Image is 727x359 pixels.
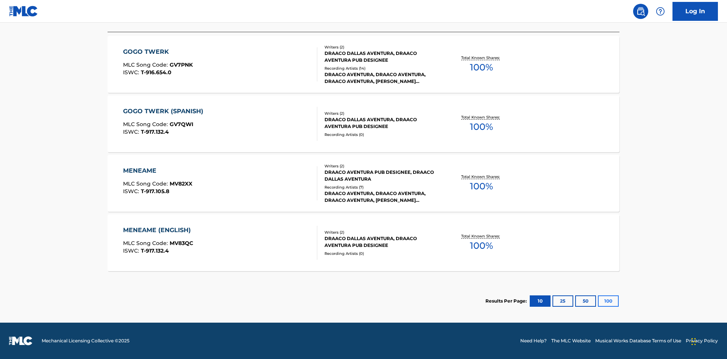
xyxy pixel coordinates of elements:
[141,69,172,76] span: T-916.654.0
[575,295,596,307] button: 50
[123,180,170,187] span: MLC Song Code :
[170,121,193,128] span: GV7QWI
[108,95,619,152] a: GOGO TWERK (SPANISH)MLC Song Code:GV7QWIISWC:T-917.132.4Writers (2)DRAACO DALLAS AVENTURA, DRAACO...
[123,69,141,76] span: ISWC :
[461,55,502,61] p: Total Known Shares:
[636,7,645,16] img: search
[686,337,718,344] a: Privacy Policy
[123,247,141,254] span: ISWC :
[324,44,439,50] div: Writers ( 2 )
[108,36,619,93] a: GOGO TWERKMLC Song Code:GV7PNKISWC:T-916.654.0Writers (2)DRAACO DALLAS AVENTURA, DRAACO AVENTURA ...
[123,121,170,128] span: MLC Song Code :
[689,323,727,359] iframe: Chat Widget
[9,6,38,17] img: MLC Logo
[123,61,170,68] span: MLC Song Code :
[324,251,439,256] div: Recording Artists ( 0 )
[324,229,439,235] div: Writers ( 2 )
[324,190,439,204] div: DRAACO AVENTURA, DRAACO AVENTURA, DRAACO AVENTURA, [PERSON_NAME] AVENTURA, DRAACO AVENTURA
[470,179,493,193] span: 100 %
[42,337,129,344] span: Mechanical Licensing Collective © 2025
[123,166,192,175] div: MENEAME
[324,66,439,71] div: Recording Artists ( 14 )
[672,2,718,21] a: Log In
[470,61,493,74] span: 100 %
[633,4,648,19] a: Public Search
[520,337,547,344] a: Need Help?
[123,188,141,195] span: ISWC :
[123,128,141,135] span: ISWC :
[653,4,668,19] div: Help
[123,240,170,247] span: MLC Song Code :
[530,295,551,307] button: 10
[485,298,529,304] p: Results Per Page:
[656,7,665,16] img: help
[324,163,439,169] div: Writers ( 2 )
[324,50,439,64] div: DRAACO DALLAS AVENTURA, DRAACO AVENTURA PUB DESIGNEE
[170,61,193,68] span: GV7PNK
[170,240,193,247] span: MV83QC
[324,111,439,116] div: Writers ( 2 )
[123,107,207,116] div: GOGO TWERK (SPANISH)
[470,120,493,134] span: 100 %
[108,155,619,212] a: MENEAMEMLC Song Code:MV82XXISWC:T-917.105.8Writers (2)DRAACO AVENTURA PUB DESIGNEE, DRAACO DALLAS...
[324,184,439,190] div: Recording Artists ( 7 )
[123,47,193,56] div: GOGO TWERK
[324,169,439,183] div: DRAACO AVENTURA PUB DESIGNEE, DRAACO DALLAS AVENTURA
[324,116,439,130] div: DRAACO DALLAS AVENTURA, DRAACO AVENTURA PUB DESIGNEE
[551,337,591,344] a: The MLC Website
[141,247,169,254] span: T-917.132.4
[598,295,619,307] button: 100
[470,239,493,253] span: 100 %
[170,180,192,187] span: MV82XX
[461,233,502,239] p: Total Known Shares:
[123,226,195,235] div: MENEAME (ENGLISH)
[324,235,439,249] div: DRAACO DALLAS AVENTURA, DRAACO AVENTURA PUB DESIGNEE
[141,188,169,195] span: T-917.105.8
[108,214,619,271] a: MENEAME (ENGLISH)MLC Song Code:MV83QCISWC:T-917.132.4Writers (2)DRAACO DALLAS AVENTURA, DRAACO AV...
[691,330,696,353] div: Drag
[9,336,33,345] img: logo
[324,71,439,85] div: DRAACO AVENTURA, DRAACO AVENTURA, DRAACO AVENTURA, [PERSON_NAME] AVENTURA, DRAACO AVENTURA
[324,132,439,137] div: Recording Artists ( 0 )
[461,114,502,120] p: Total Known Shares:
[461,174,502,179] p: Total Known Shares:
[595,337,681,344] a: Musical Works Database Terms of Use
[141,128,169,135] span: T-917.132.4
[552,295,573,307] button: 25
